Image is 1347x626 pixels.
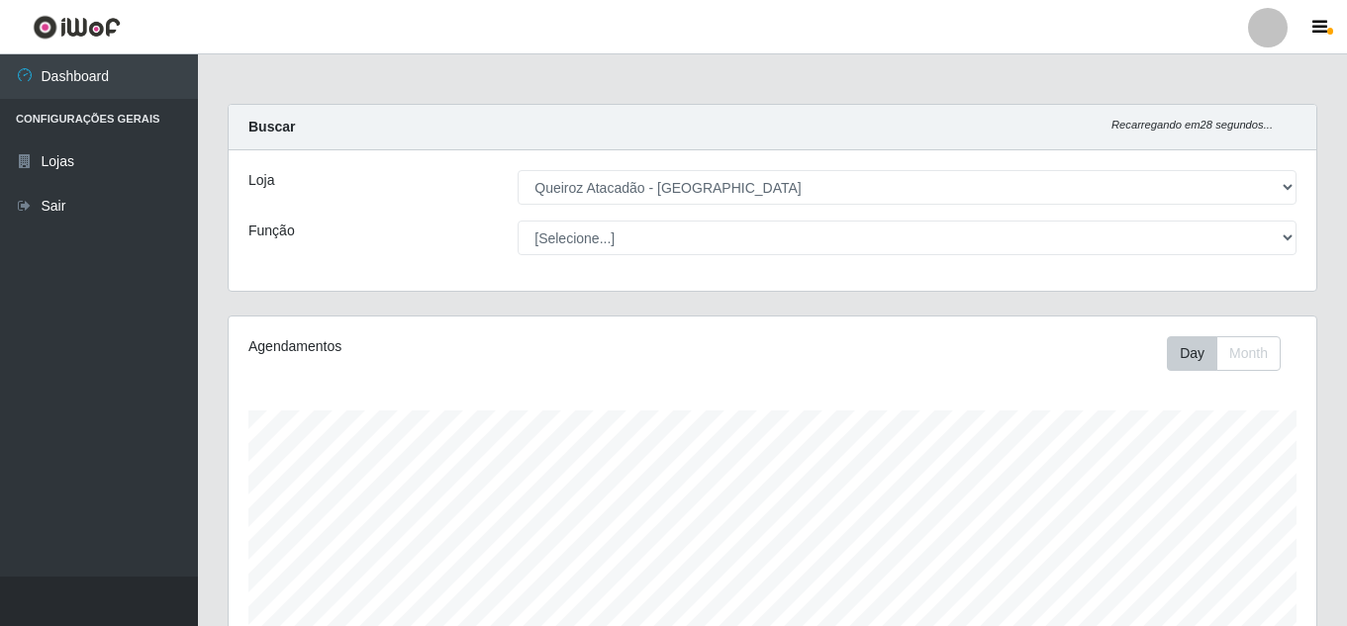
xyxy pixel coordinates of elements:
[1111,119,1273,131] i: Recarregando em 28 segundos...
[1167,336,1297,371] div: Toolbar with button groups
[248,119,295,134] strong: Buscar
[1216,336,1281,371] button: Month
[33,15,121,40] img: CoreUI Logo
[248,170,274,191] label: Loja
[1167,336,1281,371] div: First group
[248,221,295,241] label: Função
[1167,336,1217,371] button: Day
[248,336,668,357] div: Agendamentos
